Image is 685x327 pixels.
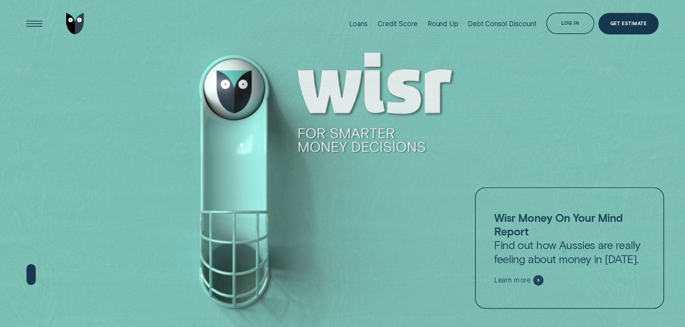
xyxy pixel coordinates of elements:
[475,187,665,308] a: Wisr Money On Your Mind ReportFind out how Aussies are really feeling about money in [DATE].Learn...
[378,20,417,28] div: Credit Score
[428,20,458,28] div: Round Up
[494,210,623,238] strong: Wisr Money On Your Mind Report
[468,20,536,28] div: Debt Consol Discount
[546,13,594,34] button: Log in
[494,210,645,266] p: Find out how Aussies are really feeling about money in [DATE].
[66,13,84,34] img: Wisr
[24,13,45,34] button: Open Menu
[349,20,368,28] div: Loans
[598,13,659,34] a: Get Estimate
[494,276,530,285] span: Learn more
